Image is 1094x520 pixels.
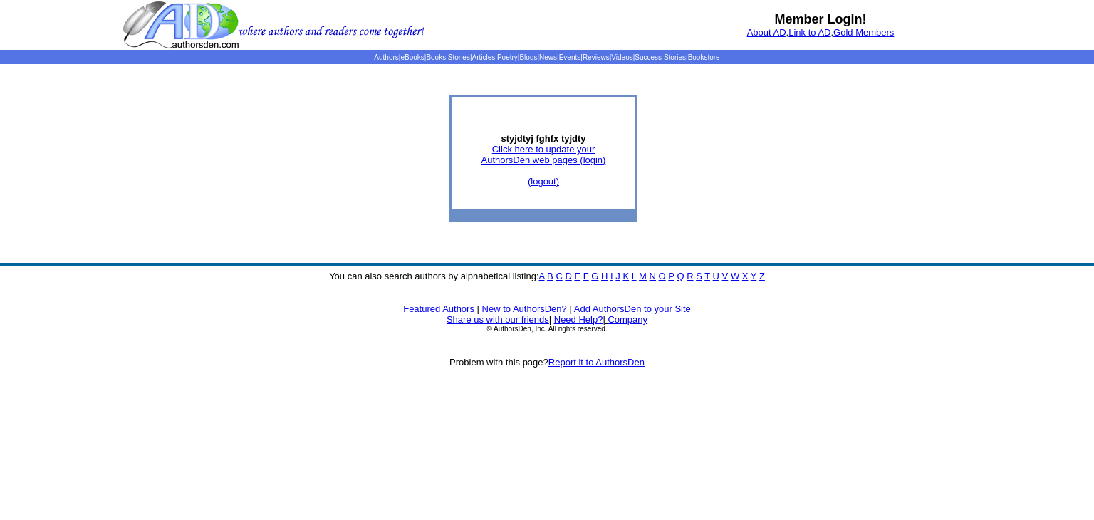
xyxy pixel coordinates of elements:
a: Share us with our friends [447,314,549,325]
a: Report it to AuthorsDen [548,357,645,368]
a: D [565,271,571,281]
a: V [722,271,729,281]
a: Blogs [519,53,537,61]
a: About AD [747,27,786,38]
a: W [731,271,739,281]
a: Click here to update yourAuthorsDen web pages (login) [481,144,606,165]
a: R [687,271,693,281]
a: Authors [374,53,398,61]
a: B [547,271,553,281]
a: X [742,271,749,281]
a: Q [677,271,684,281]
a: eBooks [400,53,424,61]
font: , , [747,27,895,38]
span: | | | | | | | | | | | | [374,53,719,61]
a: Y [751,271,756,281]
font: Problem with this page? [449,357,645,368]
a: K [622,271,629,281]
a: F [583,271,589,281]
a: (logout) [528,176,559,187]
a: Featured Authors [403,303,474,314]
a: O [659,271,666,281]
font: | [603,314,647,325]
font: | [477,303,479,314]
a: I [610,271,613,281]
a: Success Stories [635,53,686,61]
b: styjdtyj fghfx tyjdty [501,133,585,144]
a: Need Help? [554,314,603,325]
a: Add AuthorsDen to your Site [574,303,691,314]
a: Articles [472,53,496,61]
font: © AuthorsDen, Inc. All rights reserved. [486,325,607,333]
a: U [713,271,719,281]
a: T [704,271,710,281]
a: Videos [611,53,632,61]
a: H [601,271,608,281]
a: New to AuthorsDen? [482,303,567,314]
font: | [569,303,571,314]
a: N [650,271,656,281]
a: Bookstore [688,53,720,61]
a: Poetry [497,53,518,61]
a: Stories [448,53,470,61]
a: P [668,271,674,281]
a: C [556,271,562,281]
a: L [632,271,637,281]
a: Reviews [583,53,610,61]
a: Link to AD [788,27,830,38]
a: Books [426,53,446,61]
a: S [696,271,702,281]
font: | [549,314,551,325]
a: E [574,271,580,281]
a: M [639,271,647,281]
a: G [591,271,598,281]
a: J [615,271,620,281]
a: Gold Members [833,27,894,38]
a: A [539,271,545,281]
b: Member Login! [775,12,867,26]
font: You can also search authors by alphabetical listing: [329,271,765,281]
a: Events [559,53,581,61]
a: News [539,53,557,61]
a: Z [759,271,765,281]
a: Company [608,314,647,325]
